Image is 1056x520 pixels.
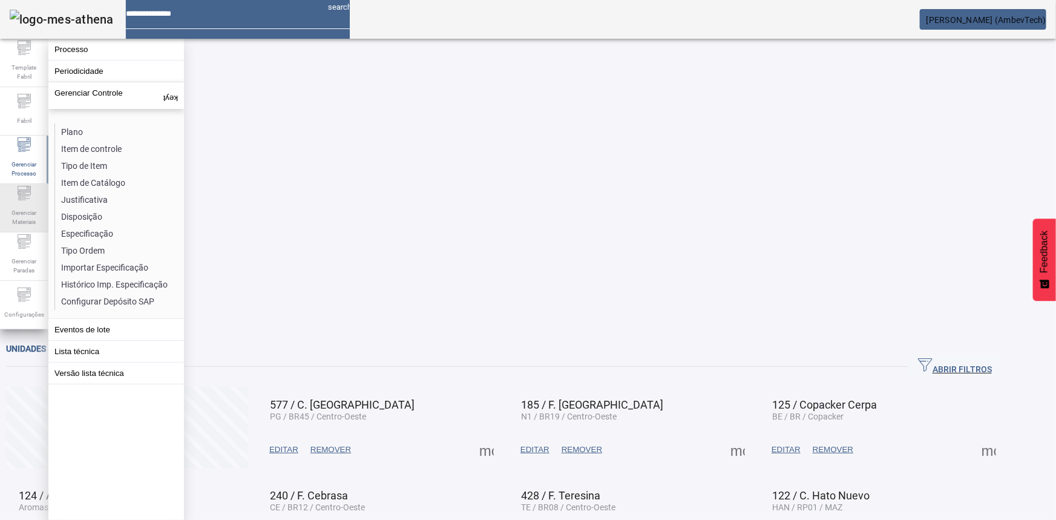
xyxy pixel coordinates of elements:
[55,276,183,293] li: Histórico Imp. Especificação
[520,444,549,456] span: EDITAR
[55,140,183,157] li: Item de controle
[6,253,42,278] span: Gerenciar Paradas
[13,113,35,129] span: Fabril
[918,358,992,376] span: ABRIR FILTROS
[19,502,137,512] span: Aromas / BRV1 / Verticalizadas
[48,319,184,340] button: Eventos de lote
[48,341,184,362] button: Lista técnica
[521,489,600,502] span: 428 / F. Teresina
[521,398,663,411] span: 185 / F. [GEOGRAPHIC_DATA]
[807,439,859,461] button: REMOVER
[55,293,183,310] li: Configurar Depósito SAP
[10,10,114,29] img: logo-mes-athena
[304,439,357,461] button: REMOVER
[6,156,42,182] span: Gerenciar Processo
[270,489,348,502] span: 240 / F. Cebrasa
[55,259,183,276] li: Importar Especificação
[6,387,248,469] button: Criar unidade
[55,191,183,208] li: Justificativa
[1,306,48,323] span: Configurações
[55,242,183,259] li: Tipo Ordem
[19,489,154,502] span: 124 / Aromas Verticalizadas
[556,439,608,461] button: REMOVER
[55,208,183,225] li: Disposição
[1039,231,1050,273] span: Feedback
[772,502,842,512] span: HAN / RP01 / MAZ
[55,225,183,242] li: Especificação
[48,82,184,109] button: Gerenciar Controle
[269,444,298,456] span: EDITAR
[772,412,844,421] span: BE / BR / Copacker
[772,444,801,456] span: EDITAR
[55,174,183,191] li: Item de Catálogo
[6,205,42,230] span: Gerenciar Materiais
[48,363,184,384] button: Versão lista técnica
[263,439,304,461] button: EDITAR
[766,439,807,461] button: EDITAR
[772,398,877,411] span: 125 / Copacker Cerpa
[270,502,365,512] span: CE / BR12 / Centro-Oeste
[48,61,184,82] button: Periodicidade
[521,412,617,421] span: N1 / BR19 / Centro-Oeste
[813,444,853,456] span: REMOVER
[270,412,366,421] span: PG / BR45 / Centro-Oeste
[772,489,870,502] span: 122 / C. Hato Nuevo
[476,439,497,461] button: Mais
[163,88,178,103] mat-icon: keyboard_arrow_up
[55,157,183,174] li: Tipo de Item
[270,398,415,411] span: 577 / C. [GEOGRAPHIC_DATA]
[521,502,615,512] span: TE / BR08 / Centro-Oeste
[310,444,351,456] span: REMOVER
[926,15,1046,25] span: [PERSON_NAME] (AmbevTech)
[55,123,183,140] li: Plano
[48,39,184,60] button: Processo
[562,444,602,456] span: REMOVER
[908,356,1002,378] button: ABRIR FILTROS
[6,59,42,85] span: Template Fabril
[6,344,46,354] span: Unidades
[1033,219,1056,301] button: Feedback - Mostrar pesquisa
[978,439,1000,461] button: Mais
[514,439,556,461] button: EDITAR
[727,439,749,461] button: Mais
